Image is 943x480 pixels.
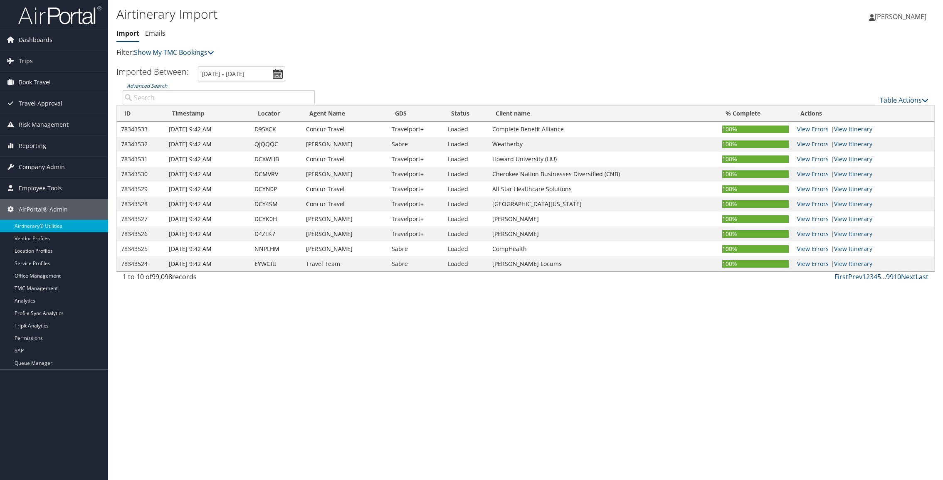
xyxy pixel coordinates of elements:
[834,125,872,133] a: View Itinerary Details
[793,106,934,122] th: Actions
[722,230,789,238] div: 100%
[117,152,165,167] td: 78343531
[117,182,165,197] td: 78343529
[123,272,315,286] div: 1 to 10 of records
[793,122,934,137] td: |
[722,170,789,178] div: 100%
[722,245,789,253] div: 100%
[117,137,165,152] td: 78343532
[834,230,872,238] a: View Itinerary Details
[797,200,829,208] a: View errors
[886,272,901,281] a: 9910
[901,272,916,281] a: Next
[19,72,51,93] span: Book Travel
[19,93,62,114] span: Travel Approval
[444,167,488,182] td: Loaded
[793,167,934,182] td: |
[388,182,444,197] td: Travelport+
[488,197,718,212] td: [GEOGRAPHIC_DATA][US_STATE]
[388,167,444,182] td: Travelport+
[793,212,934,226] td: |
[388,122,444,137] td: Travelport+
[152,272,172,281] span: 99,098
[834,170,872,178] a: View Itinerary Details
[250,122,302,137] td: D95XCK
[793,152,934,167] td: |
[302,182,388,197] td: Concur Travel
[19,51,33,71] span: Trips
[488,182,718,197] td: All Star Healthcare Solutions
[117,197,165,212] td: 78343528
[880,96,928,105] a: Table Actions
[718,106,793,122] th: % Complete: activate to sort column ascending
[388,256,444,271] td: Sabre
[19,199,68,220] span: AirPortal® Admin
[444,122,488,137] td: Loaded
[19,135,46,156] span: Reporting
[444,182,488,197] td: Loaded
[488,137,718,152] td: Weatherby
[862,272,866,281] a: 1
[388,106,444,122] th: GDS: activate to sort column ascending
[488,226,718,241] td: [PERSON_NAME]
[165,167,250,182] td: [DATE] 9:42 AM
[116,5,662,23] h1: Airtinerary Import
[117,167,165,182] td: 78343530
[793,197,934,212] td: |
[488,241,718,256] td: CompHealth
[797,155,829,163] a: View errors
[198,66,285,81] input: [DATE] - [DATE]
[123,90,315,105] input: Advanced Search
[797,260,829,268] a: View errors
[165,212,250,226] td: [DATE] 9:42 AM
[19,157,65,177] span: Company Admin
[722,200,789,208] div: 100%
[797,245,829,253] a: View errors
[793,137,934,152] td: |
[444,197,488,212] td: Loaded
[18,5,101,25] img: airportal-logo.png
[722,260,789,268] div: 100%
[488,167,718,182] td: Cherokee Nation Businesses Diversified (CNB)
[302,106,388,122] th: Agent Name: activate to sort column ascending
[793,226,934,241] td: |
[250,241,302,256] td: NNPLHM
[874,272,877,281] a: 4
[116,66,189,77] h3: Imported Between:
[117,241,165,256] td: 78343525
[834,215,872,223] a: View Itinerary Details
[916,272,928,281] a: Last
[165,152,250,167] td: [DATE] 9:42 AM
[797,140,829,148] a: View errors
[388,197,444,212] td: Travelport+
[165,106,250,122] th: Timestamp: activate to sort column ascending
[444,152,488,167] td: Loaded
[302,226,388,241] td: [PERSON_NAME]
[722,155,789,163] div: 100%
[848,272,862,281] a: Prev
[117,226,165,241] td: 78343526
[722,140,789,148] div: 100%
[302,167,388,182] td: [PERSON_NAME]
[388,152,444,167] td: Travelport+
[793,241,934,256] td: |
[165,226,250,241] td: [DATE] 9:42 AM
[834,140,872,148] a: View Itinerary Details
[797,125,829,133] a: View errors
[165,256,250,271] td: [DATE] 9:42 AM
[250,167,302,182] td: DCMVRV
[488,256,718,271] td: [PERSON_NAME] Locums
[834,200,872,208] a: View Itinerary Details
[302,212,388,226] td: [PERSON_NAME]
[127,82,167,89] a: Advanced Search
[250,212,302,226] td: DCYK0H
[488,106,718,122] th: Client name: activate to sort column ascending
[302,241,388,256] td: [PERSON_NAME]
[866,272,870,281] a: 2
[117,256,165,271] td: 78343524
[250,137,302,152] td: QJQQQC
[250,256,302,271] td: EYWGIU
[488,212,718,226] td: [PERSON_NAME]
[165,241,250,256] td: [DATE] 9:42 AM
[877,272,881,281] a: 5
